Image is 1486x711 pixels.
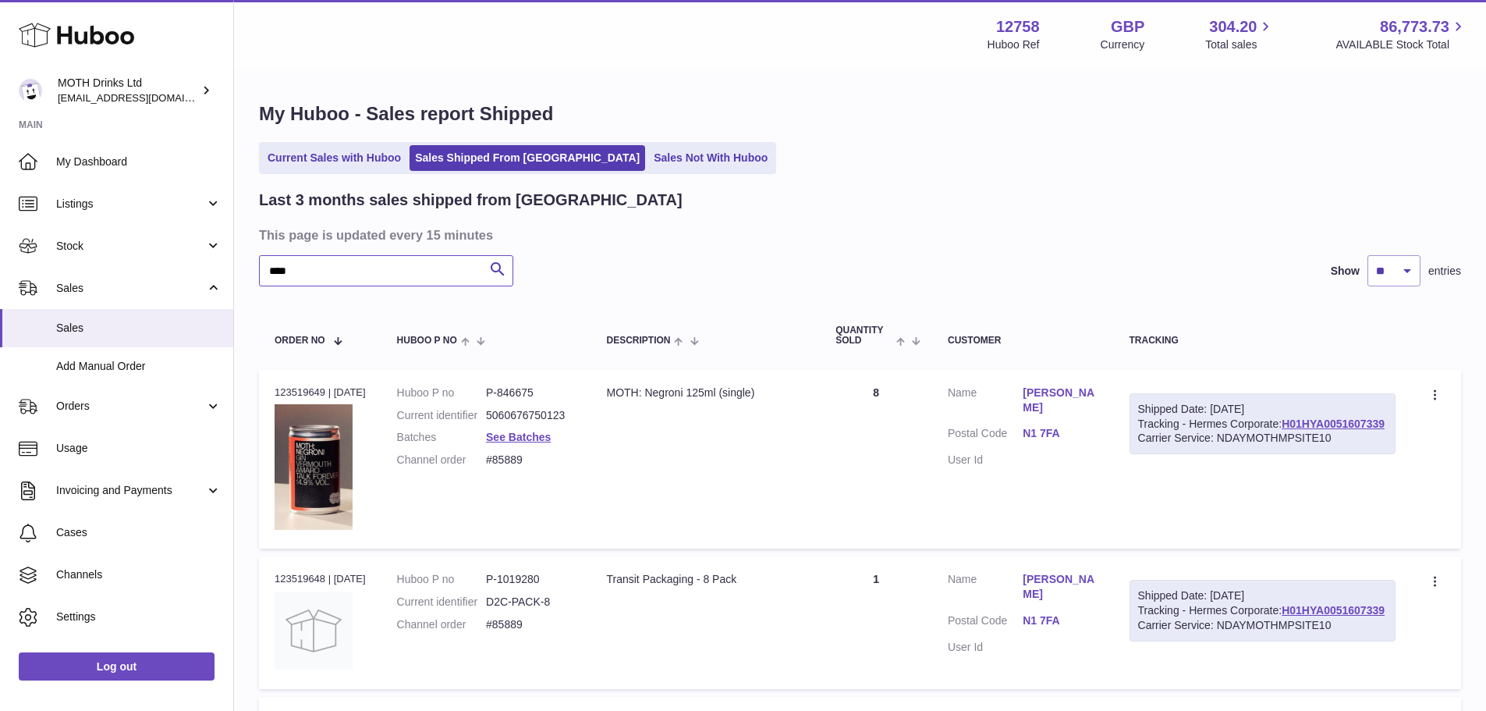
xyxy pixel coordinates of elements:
[58,91,229,104] span: [EMAIL_ADDRESS][DOMAIN_NAME]
[1130,393,1396,455] div: Tracking - Hermes Corporate:
[1023,572,1098,602] a: [PERSON_NAME]
[1205,37,1275,52] span: Total sales
[486,595,575,610] dd: D2C-PACK-8
[56,155,222,169] span: My Dashboard
[275,386,366,400] div: 123519649 | [DATE]
[948,572,1023,606] dt: Name
[1130,580,1396,642] div: Tracking - Hermes Corporate:
[1101,37,1145,52] div: Currency
[1209,16,1257,37] span: 304.20
[948,386,1023,419] dt: Name
[397,430,486,445] dt: Batches
[1138,402,1387,417] div: Shipped Date: [DATE]
[262,145,406,171] a: Current Sales with Huboo
[486,572,575,587] dd: P-1019280
[948,336,1098,346] div: Customer
[948,640,1023,655] dt: User Id
[259,101,1461,126] h1: My Huboo - Sales report Shipped
[19,652,215,681] a: Log out
[1111,16,1144,37] strong: GBP
[397,595,486,610] dt: Current identifier
[1282,604,1385,617] a: H01HYA0051607339
[397,572,486,587] dt: Huboo P no
[486,453,575,467] dd: #85889
[996,16,1040,37] strong: 12758
[397,617,486,632] dt: Channel order
[486,408,575,423] dd: 5060676750123
[56,239,205,254] span: Stock
[275,404,353,529] img: 127581729091221.png
[56,359,222,374] span: Add Manual Order
[1023,386,1098,415] a: [PERSON_NAME]
[1023,426,1098,441] a: N1 7FA
[397,453,486,467] dt: Channel order
[948,453,1023,467] dt: User Id
[606,386,804,400] div: MOTH: Negroni 125ml (single)
[259,190,683,211] h2: Last 3 months sales shipped from [GEOGRAPHIC_DATA]
[820,370,932,549] td: 8
[56,483,205,498] span: Invoicing and Payments
[1380,16,1449,37] span: 86,773.73
[1335,37,1467,52] span: AVAILABLE Stock Total
[1138,618,1387,633] div: Carrier Service: NDAYMOTHMPSITE10
[56,197,205,212] span: Listings
[988,37,1040,52] div: Huboo Ref
[1023,613,1098,628] a: N1 7FA
[835,325,892,346] span: Quantity Sold
[1428,264,1461,279] span: entries
[259,226,1457,244] h3: This page is updated every 15 minutes
[948,613,1023,632] dt: Postal Code
[56,567,222,582] span: Channels
[1138,431,1387,446] div: Carrier Service: NDAYMOTHMPSITE10
[486,617,575,632] dd: #85889
[275,336,325,346] span: Order No
[397,336,457,346] span: Huboo P no
[397,408,486,423] dt: Current identifier
[56,321,222,336] span: Sales
[1205,16,1275,52] a: 304.20 Total sales
[275,572,366,586] div: 123519648 | [DATE]
[56,281,205,296] span: Sales
[56,610,222,624] span: Settings
[486,431,551,443] a: See Batches
[56,525,222,540] span: Cases
[397,386,486,400] dt: Huboo P no
[606,336,670,346] span: Description
[19,79,42,102] img: internalAdmin-12758@internal.huboo.com
[606,572,804,587] div: Transit Packaging - 8 Pack
[1331,264,1360,279] label: Show
[56,399,205,414] span: Orders
[56,441,222,456] span: Usage
[58,76,198,105] div: MOTH Drinks Ltd
[1282,418,1385,430] a: H01HYA0051607339
[486,386,575,400] dd: P-846675
[1130,336,1396,346] div: Tracking
[1138,588,1387,603] div: Shipped Date: [DATE]
[648,145,773,171] a: Sales Not With Huboo
[410,145,645,171] a: Sales Shipped From [GEOGRAPHIC_DATA]
[820,556,932,688] td: 1
[1335,16,1467,52] a: 86,773.73 AVAILABLE Stock Total
[275,592,353,670] img: no-photo.jpg
[948,426,1023,445] dt: Postal Code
